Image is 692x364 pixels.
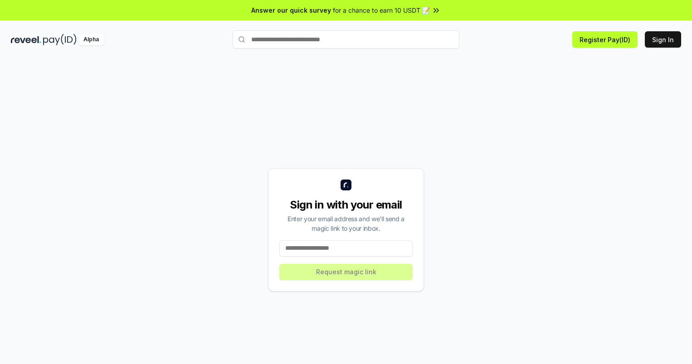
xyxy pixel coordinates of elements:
img: pay_id [43,34,77,45]
div: Enter your email address and we’ll send a magic link to your inbox. [279,214,413,233]
span: Answer our quick survey [251,5,331,15]
div: Alpha [78,34,104,45]
div: Sign in with your email [279,198,413,212]
span: for a chance to earn 10 USDT 📝 [333,5,430,15]
button: Register Pay(ID) [572,31,638,48]
img: logo_small [341,180,351,190]
img: reveel_dark [11,34,41,45]
button: Sign In [645,31,681,48]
